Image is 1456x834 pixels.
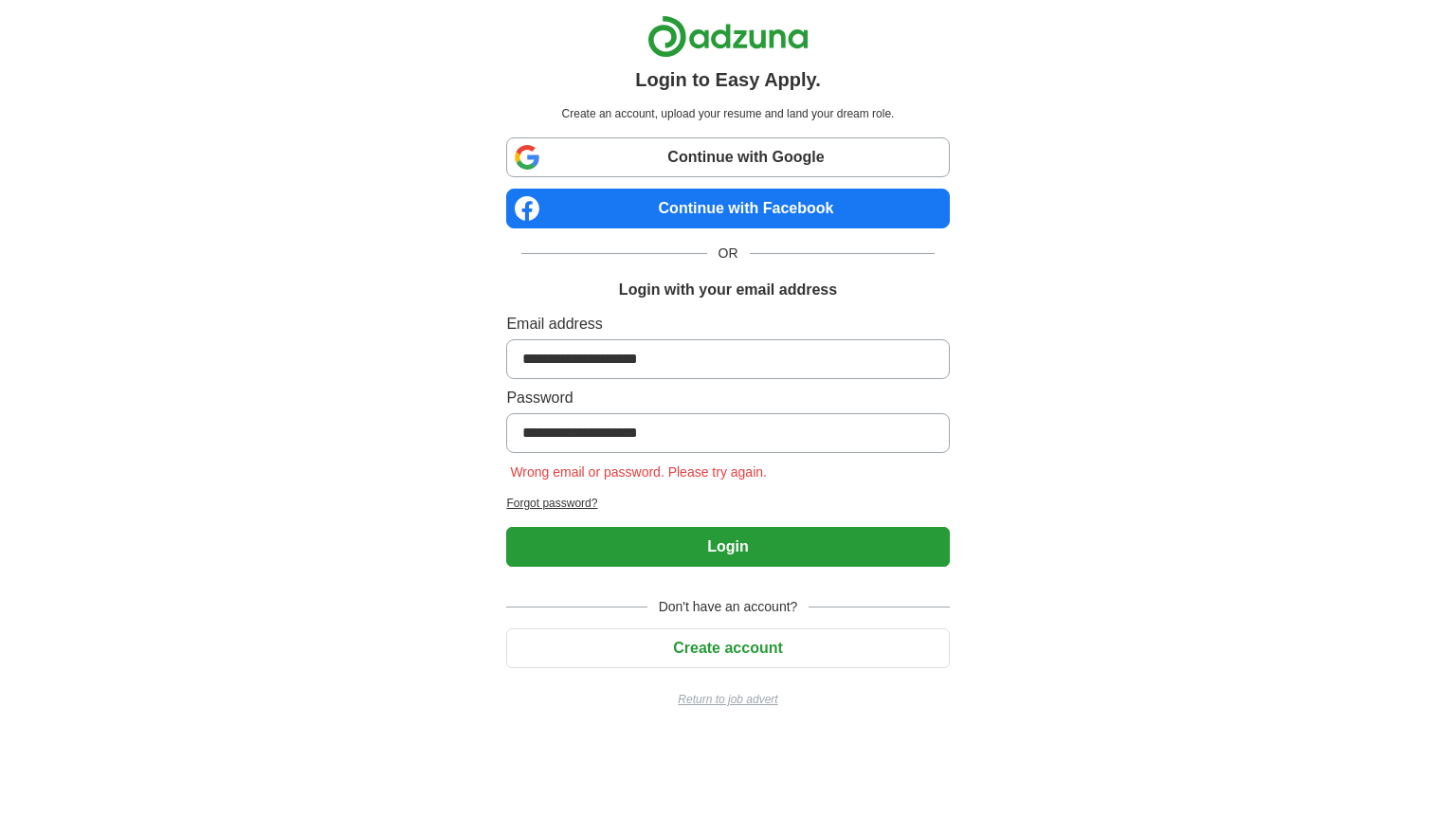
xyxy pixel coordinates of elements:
[506,464,771,480] span: Wrong email or password. Please try again.
[635,65,821,94] h1: Login to Easy Apply.
[506,628,949,668] button: Create account
[619,279,837,301] h1: Login with your email address
[506,189,949,228] a: Continue with Facebook
[647,597,810,617] span: Don't have an account?
[510,105,945,122] p: Create an account, upload your resume and land your dream role.
[707,244,750,263] span: OR
[506,691,949,708] a: Return to job advert
[506,640,949,656] a: Create account
[506,137,949,177] a: Continue with Google
[506,387,949,409] label: Password
[506,313,949,335] label: Email address
[506,495,949,512] a: Forgot password?
[647,15,809,58] img: Adzuna logo
[506,527,949,567] button: Login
